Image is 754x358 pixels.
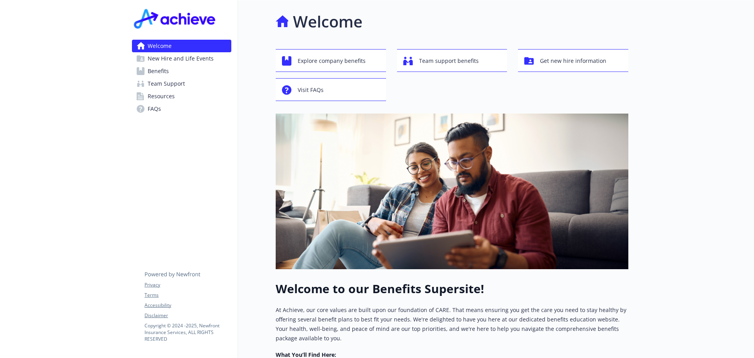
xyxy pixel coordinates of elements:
span: Team Support [148,77,185,90]
span: New Hire and Life Events [148,52,214,65]
img: overview page banner [276,114,628,269]
span: Welcome [148,40,172,52]
a: Disclaimer [145,312,231,319]
a: Benefits [132,65,231,77]
span: Resources [148,90,175,103]
span: Benefits [148,65,169,77]
span: Explore company benefits [298,53,366,68]
a: Welcome [132,40,231,52]
a: Accessibility [145,302,231,309]
a: Privacy [145,281,231,288]
a: New Hire and Life Events [132,52,231,65]
span: Team support benefits [419,53,479,68]
h1: Welcome to our Benefits Supersite! [276,282,628,296]
button: Visit FAQs [276,78,386,101]
a: Team Support [132,77,231,90]
a: FAQs [132,103,231,115]
h1: Welcome [293,10,362,33]
button: Explore company benefits [276,49,386,72]
a: Resources [132,90,231,103]
span: FAQs [148,103,161,115]
button: Get new hire information [518,49,628,72]
p: Copyright © 2024 - 2025 , Newfront Insurance Services, ALL RIGHTS RESERVED [145,322,231,342]
a: Terms [145,292,231,299]
button: Team support benefits [397,49,507,72]
span: Visit FAQs [298,83,324,97]
p: At Achieve, our core values are built upon our foundation of CARE. That means ensuring you get th... [276,305,628,343]
span: Get new hire information [540,53,606,68]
